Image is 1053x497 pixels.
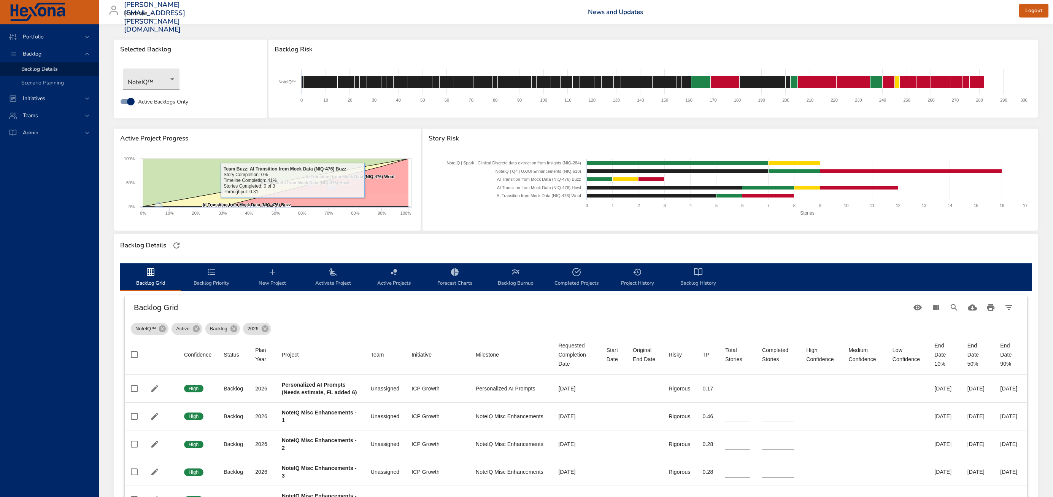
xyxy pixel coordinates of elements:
[879,98,886,102] text: 240
[948,203,952,208] text: 14
[762,346,794,364] span: Completed Stories
[243,323,271,335] div: 2026
[497,193,581,198] text: AI Transition from Mock Data (NIQ-476) Woof
[633,346,656,364] span: Original End Date
[411,413,464,420] div: ICP Growth
[126,180,135,185] text: 50%
[564,98,571,102] text: 110
[800,210,814,215] text: Stories
[224,350,243,359] span: Status
[348,98,352,102] text: 20
[893,346,922,364] div: Sort
[282,409,357,423] b: NoteIQ Misc Enhancements - 1
[411,350,464,359] span: Initiative
[149,411,160,422] button: Edit Project Details
[855,98,862,102] text: 230
[255,346,270,364] div: Plan Year
[172,325,194,333] span: Active
[325,211,333,215] text: 70%
[17,95,51,102] span: Initiatives
[1000,341,1021,368] div: End Date 90%
[476,350,499,359] div: Milestone
[224,385,243,392] div: Backlog
[476,350,546,359] span: Milestone
[559,413,594,420] div: [DATE]
[725,346,750,364] div: Total Stories
[607,346,621,364] span: Start Date
[1025,6,1042,16] span: Logout
[205,325,232,333] span: Backlog
[224,413,243,420] div: Backlog
[476,468,546,476] div: NoteIQ Misc Enhancements
[611,268,663,288] span: Project History
[17,33,50,40] span: Portfolio
[184,350,211,359] div: Sort
[497,177,581,182] text: AI Transition from Mock Data (NIQ-476) Buzz
[118,239,168,252] div: Backlog Details
[848,346,880,364] div: Sort
[305,174,395,179] text: AI Transition from Mock Data (NIQ-476) Woof
[131,325,160,333] span: NoteIQ™
[702,440,713,448] div: 0.28
[255,385,270,392] div: 2026
[411,350,432,359] div: Sort
[870,203,874,208] text: 11
[9,3,66,22] img: Hexona
[702,350,713,359] span: TP
[1000,413,1021,420] div: [DATE]
[125,295,1027,320] div: Table Toolbar
[493,98,497,102] text: 80
[559,341,594,368] div: Sort
[661,98,668,102] text: 150
[192,211,200,215] text: 20%
[260,180,349,185] text: AI Transition from Mock Data (NIQ-476) Howl
[967,413,988,420] div: [DATE]
[1000,440,1021,448] div: [DATE]
[741,203,743,208] text: 6
[551,268,602,288] span: Completed Projects
[893,346,922,364] div: Low Confidence
[172,323,202,335] div: Active
[922,203,926,208] text: 13
[806,346,836,364] span: High Confidence
[298,211,307,215] text: 60%
[282,437,357,451] b: NoteIQ Misc Enhancements - 2
[1000,98,1007,102] text: 290
[138,98,188,106] span: Active Backlogs Only
[282,382,357,395] b: Personalized AI Prompts (Needs estimate, FL added 6)
[831,98,837,102] text: 220
[908,298,927,317] button: Standard Views
[951,98,958,102] text: 270
[669,413,690,420] div: Rigorous
[469,98,473,102] text: 70
[446,161,581,165] text: NoteIQ | Spark | Clinical Discrete data extraction from Insights (NIQ-284)
[282,350,299,359] div: Project
[371,413,399,420] div: Unassigned
[202,202,291,207] text: AI Transition from Mock Data (NIQ-476) Buzz
[497,185,581,190] text: AI Transition from Mock Data (NIQ-476) Howl
[476,350,499,359] div: Sort
[411,468,464,476] div: ICP Growth
[396,98,400,102] text: 40
[205,323,240,335] div: Backlog
[685,98,692,102] text: 160
[476,413,546,420] div: NoteIQ Misc Enhancements
[945,298,963,317] button: Search
[672,268,724,288] span: Backlog History
[124,8,157,20] div: Raintree
[1000,298,1018,317] button: Filter Table
[17,112,44,119] span: Teams
[243,325,263,333] span: 2026
[734,98,740,102] text: 180
[496,169,581,174] text: NoteIQ | Q4 | UX/UI Enhancements (NIQ-618)
[140,211,146,215] text: 0%
[224,350,239,359] div: Status
[637,98,644,102] text: 140
[245,211,253,215] text: 40%
[613,98,619,102] text: 130
[664,203,666,208] text: 3
[184,350,211,359] div: Confidence
[637,203,640,208] text: 2
[725,346,750,364] div: Sort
